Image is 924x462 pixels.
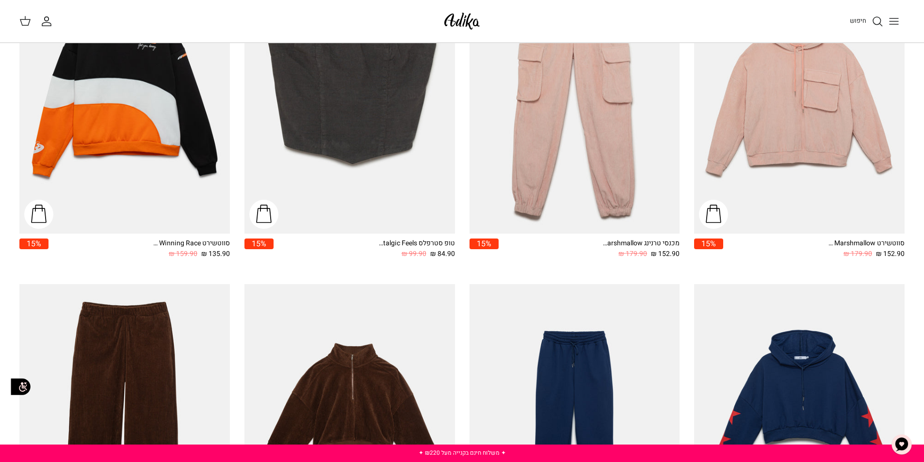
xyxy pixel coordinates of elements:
[883,11,905,32] button: Toggle menu
[419,448,506,457] a: ✦ משלוח חינם בקנייה מעל ₪220 ✦
[850,16,883,27] a: חיפוש
[274,239,455,259] a: טופ סטרפלס Nostalgic Feels קורדרוי 84.90 ₪ 99.90 ₪
[152,239,230,249] div: סווטשירט Winning Race אוברסייז
[41,16,56,27] a: החשבון שלי
[49,239,230,259] a: סווטשירט Winning Race אוברסייז 135.90 ₪ 159.90 ₪
[7,374,34,400] img: accessibility_icon02.svg
[694,239,723,259] a: 15%
[377,239,455,249] div: טופ סטרפלס Nostalgic Feels קורדרוי
[169,249,197,259] span: 159.90 ₪
[201,249,230,259] span: 135.90 ₪
[723,239,905,259] a: סווטשירט Walking On Marshmallow 152.90 ₪ 179.90 ₪
[618,249,647,259] span: 179.90 ₪
[402,249,426,259] span: 99.90 ₪
[499,239,680,259] a: מכנסי טרנינג Walking On Marshmallow 152.90 ₪ 179.90 ₪
[876,249,905,259] span: 152.90 ₪
[887,430,916,459] button: צ'אט
[850,16,866,25] span: חיפוש
[602,239,680,249] div: מכנסי טרנינג Walking On Marshmallow
[244,239,274,249] span: 15%
[470,239,499,249] span: 15%
[827,239,905,249] div: סווטשירט Walking On Marshmallow
[430,249,455,259] span: 84.90 ₪
[19,239,49,259] a: 15%
[694,239,723,249] span: 15%
[441,10,483,32] img: Adika IL
[244,239,274,259] a: 15%
[651,249,680,259] span: 152.90 ₪
[19,239,49,249] span: 15%
[470,239,499,259] a: 15%
[843,249,872,259] span: 179.90 ₪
